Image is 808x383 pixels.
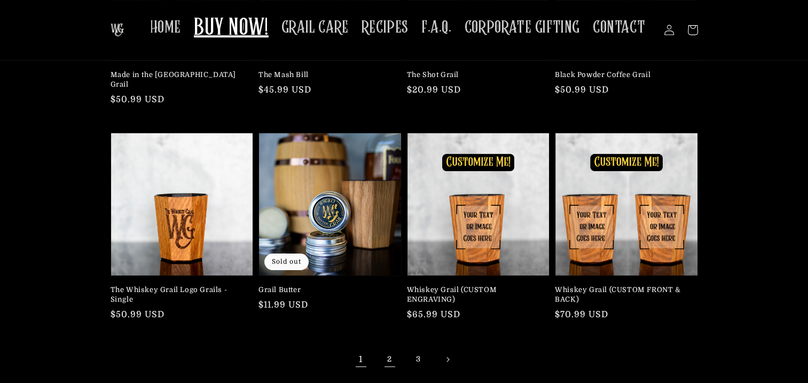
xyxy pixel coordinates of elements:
[465,17,580,38] span: CORPORATE GIFTING
[258,285,395,295] a: Grail Butter
[458,11,586,44] a: CORPORATE GIFTING
[421,17,452,38] span: F.A.Q.
[355,11,415,44] a: RECIPES
[407,285,544,304] a: Whiskey Grail (CUSTOM ENGRAVING)
[150,17,181,38] span: HOME
[111,348,698,371] nav: Pagination
[555,70,692,80] a: Black Powder Coffee Grail
[362,17,409,38] span: RECIPES
[349,348,373,371] span: Page 1
[144,11,187,44] a: HOME
[555,285,692,304] a: Whiskey Grail (CUSTOM FRONT & BACK)
[258,70,395,80] a: The Mash Bill
[407,348,430,371] a: Page 3
[281,17,349,38] span: GRAIL CARE
[111,285,247,304] a: The Whiskey Grail Logo Grails - Single
[194,14,269,43] span: BUY NOW!
[187,7,275,50] a: BUY NOW!
[436,348,459,371] a: Next page
[111,70,247,89] a: Made in the [GEOGRAPHIC_DATA] Grail
[407,70,544,80] a: The Shot Grail
[593,17,645,38] span: CONTACT
[415,11,458,44] a: F.A.Q.
[111,24,124,36] img: The Whiskey Grail
[378,348,402,371] a: Page 2
[586,11,652,44] a: CONTACT
[275,11,355,44] a: GRAIL CARE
